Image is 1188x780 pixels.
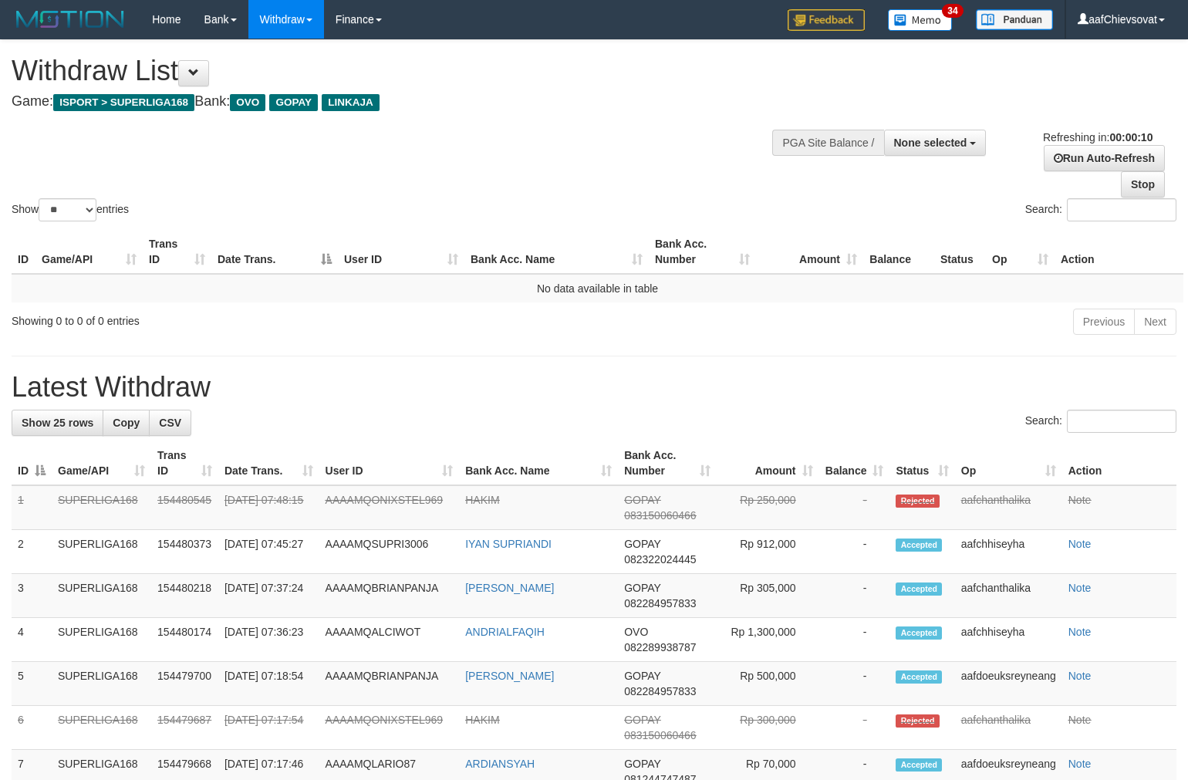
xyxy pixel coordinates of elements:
[1043,131,1153,144] span: Refreshing in:
[717,485,819,530] td: Rp 250,000
[39,198,96,221] select: Showentries
[1134,309,1176,335] a: Next
[465,714,499,726] a: HAKIM
[624,553,696,566] span: Copy 082322024445 to clipboard
[1025,410,1176,433] label: Search:
[151,441,218,485] th: Trans ID: activate to sort column ascending
[624,582,660,594] span: GOPAY
[955,706,1062,750] td: aafchanthalika
[151,530,218,574] td: 154480373
[955,530,1062,574] td: aafchhiseyha
[819,441,890,485] th: Balance: activate to sort column ascending
[896,714,939,728] span: Rejected
[319,662,460,706] td: AAAAMQBRIANPANJA
[1068,582,1092,594] a: Note
[624,597,696,609] span: Copy 082284957833 to clipboard
[624,626,648,638] span: OVO
[465,758,535,770] a: ARDIANSYAH
[12,662,52,706] td: 5
[52,706,151,750] td: SUPERLIGA168
[896,626,942,640] span: Accepted
[218,618,319,662] td: [DATE] 07:36:23
[788,9,865,31] img: Feedback.jpg
[12,706,52,750] td: 6
[1068,626,1092,638] a: Note
[322,94,380,111] span: LINKAJA
[1068,670,1092,682] a: Note
[955,441,1062,485] th: Op: activate to sort column ascending
[465,670,554,682] a: [PERSON_NAME]
[12,198,129,221] label: Show entries
[218,485,319,530] td: [DATE] 07:48:15
[319,574,460,618] td: AAAAMQBRIANPANJA
[338,230,464,274] th: User ID: activate to sort column ascending
[52,530,151,574] td: SUPERLIGA168
[889,441,954,485] th: Status: activate to sort column ascending
[618,441,716,485] th: Bank Acc. Number: activate to sort column ascending
[151,706,218,750] td: 154479687
[1025,198,1176,221] label: Search:
[896,758,942,772] span: Accepted
[819,530,890,574] td: -
[624,538,660,550] span: GOPAY
[12,485,52,530] td: 1
[1068,538,1092,550] a: Note
[159,417,181,429] span: CSV
[151,574,218,618] td: 154480218
[896,495,939,508] span: Rejected
[1067,410,1176,433] input: Search:
[717,574,819,618] td: Rp 305,000
[103,410,150,436] a: Copy
[465,582,554,594] a: [PERSON_NAME]
[1062,441,1176,485] th: Action
[976,9,1053,30] img: panduan.png
[955,574,1062,618] td: aafchanthalika
[955,485,1062,530] td: aafchanthalika
[1044,145,1165,171] a: Run Auto-Refresh
[863,230,934,274] th: Balance
[1109,131,1153,144] strong: 00:00:10
[624,714,660,726] span: GOPAY
[624,641,696,653] span: Copy 082289938787 to clipboard
[151,662,218,706] td: 154479700
[624,758,660,770] span: GOPAY
[819,618,890,662] td: -
[465,494,499,506] a: HAKIM
[717,706,819,750] td: Rp 300,000
[12,307,484,329] div: Showing 0 to 0 of 0 entries
[52,574,151,618] td: SUPERLIGA168
[819,485,890,530] td: -
[211,230,338,274] th: Date Trans.: activate to sort column descending
[986,230,1055,274] th: Op: activate to sort column ascending
[151,485,218,530] td: 154480545
[464,230,649,274] th: Bank Acc. Name: activate to sort column ascending
[624,685,696,697] span: Copy 082284957833 to clipboard
[884,130,987,156] button: None selected
[624,670,660,682] span: GOPAY
[12,8,129,31] img: MOTION_logo.png
[319,706,460,750] td: AAAAMQONIXSTEL969
[772,130,883,156] div: PGA Site Balance /
[12,56,777,86] h1: Withdraw List
[624,729,696,741] span: Copy 083150060466 to clipboard
[894,137,967,149] span: None selected
[52,662,151,706] td: SUPERLIGA168
[319,530,460,574] td: AAAAMQSUPRI3006
[756,230,863,274] th: Amount: activate to sort column ascending
[942,4,963,18] span: 34
[52,485,151,530] td: SUPERLIGA168
[1121,171,1165,198] a: Stop
[319,485,460,530] td: AAAAMQONIXSTEL969
[22,417,93,429] span: Show 25 rows
[624,509,696,522] span: Copy 083150060466 to clipboard
[12,618,52,662] td: 4
[151,618,218,662] td: 154480174
[1055,230,1183,274] th: Action
[230,94,265,111] span: OVO
[269,94,318,111] span: GOPAY
[53,94,194,111] span: ISPORT > SUPERLIGA168
[465,538,552,550] a: IYAN SUPRIANDI
[1068,494,1092,506] a: Note
[12,274,1183,302] td: No data available in table
[955,662,1062,706] td: aafdoeuksreyneang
